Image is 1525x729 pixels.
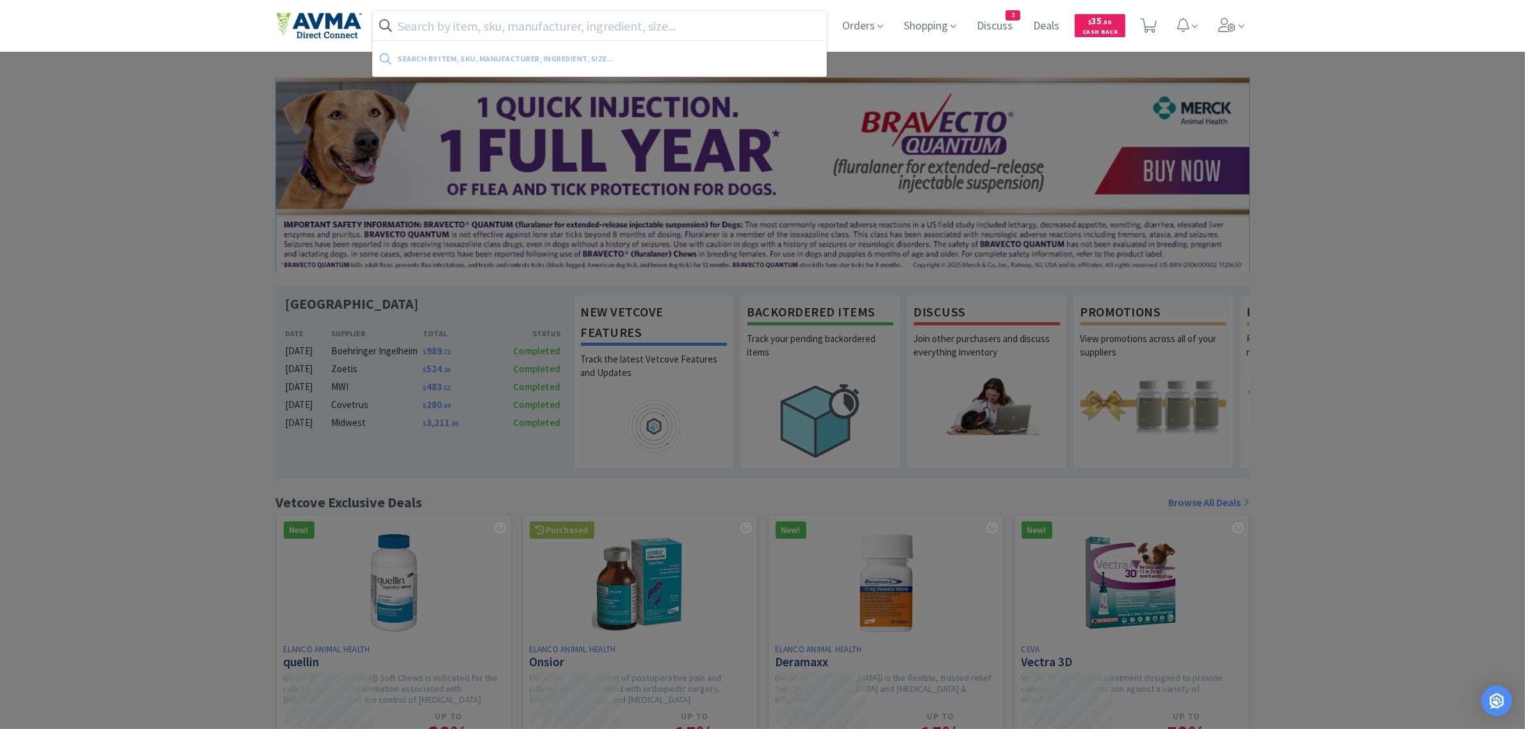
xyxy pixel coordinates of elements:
[1102,18,1112,26] span: . 50
[1481,685,1512,716] div: Open Intercom Messenger
[373,11,827,40] input: Search by item, sku, manufacturer, ingredient, size...
[1075,8,1125,43] a: $35.50Cash Back
[1082,29,1118,37] span: Cash Back
[972,20,1018,32] a: Discuss3
[1089,18,1092,26] span: $
[1028,20,1064,32] a: Deals
[1006,11,1020,20] span: 3
[276,12,362,39] img: e4e33dab9f054f5782a47901c742baa9_102.png
[398,49,717,69] div: Search by item, sku, manufacturer, ingredient, size...
[1089,15,1112,27] span: 35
